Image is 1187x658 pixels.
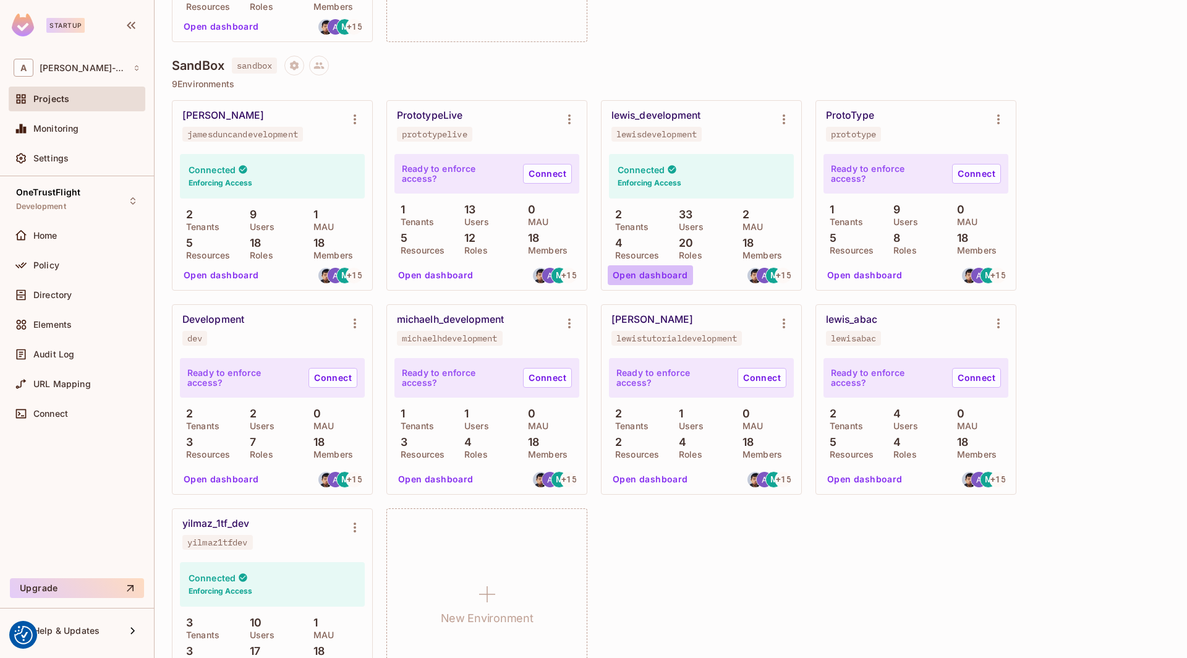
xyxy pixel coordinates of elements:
[533,472,548,487] img: alexander.ip@trustflight.com
[673,237,693,249] p: 20
[609,222,649,232] p: Tenants
[307,208,318,221] p: 1
[951,217,977,227] p: MAU
[776,271,791,280] span: + 15
[831,333,876,343] div: lewisabac
[522,246,568,255] p: Members
[951,232,968,244] p: 18
[608,265,693,285] button: Open dashboard
[616,368,728,388] p: Ready to enforce access?
[770,271,778,280] span: M
[747,268,763,283] img: alexander.ip@trustflight.com
[40,63,127,73] span: Workspace: alex-trustflight-sandbox
[609,450,659,459] p: Resources
[986,107,1011,132] button: Environment settings
[990,271,1005,280] span: + 15
[307,630,334,640] p: MAU
[394,217,434,227] p: Tenants
[618,177,681,189] h6: Enforcing Access
[823,436,836,448] p: 5
[887,450,917,459] p: Roles
[609,237,623,249] p: 4
[307,450,353,459] p: Members
[887,408,901,420] p: 4
[172,58,224,73] h4: SandBox
[307,222,334,232] p: MAU
[441,609,534,628] h1: New Environment
[770,475,778,484] span: M
[46,18,85,33] div: Startup
[823,203,834,216] p: 1
[308,368,357,388] a: Connect
[347,475,362,484] span: + 15
[244,450,273,459] p: Roles
[757,268,772,283] img: artem.jeman@trustflight.com
[33,231,57,241] span: Home
[542,268,558,283] img: artem.jeman@trustflight.com
[182,314,244,326] div: Development
[172,79,1170,89] p: 9 Environments
[33,320,72,330] span: Elements
[736,450,782,459] p: Members
[341,22,349,31] span: M
[772,107,796,132] button: Environment settings
[397,314,504,326] div: michaelh_development
[180,436,193,448] p: 3
[394,246,445,255] p: Resources
[187,368,299,388] p: Ready to enforce access?
[189,164,236,176] h4: Connected
[757,472,772,487] img: artem.jeman@trustflight.com
[826,314,877,326] div: lewis_abac
[951,246,997,255] p: Members
[985,475,992,484] span: M
[14,59,33,77] span: A
[397,109,462,122] div: PrototypeLive
[14,626,33,644] button: Consent Preferences
[189,572,236,584] h4: Connected
[342,107,367,132] button: Environment settings
[458,436,472,448] p: 4
[402,164,513,184] p: Ready to enforce access?
[402,333,498,343] div: michaelhdevelopment
[179,265,264,285] button: Open dashboard
[180,237,193,249] p: 5
[394,450,445,459] p: Resources
[831,129,876,139] div: prototype
[180,630,219,640] p: Tenants
[244,250,273,260] p: Roles
[458,232,475,244] p: 12
[831,368,942,388] p: Ready to enforce access?
[180,208,193,221] p: 2
[556,475,563,484] span: M
[823,450,874,459] p: Resources
[952,164,1001,184] a: Connect
[736,222,763,232] p: MAU
[522,232,539,244] p: 18
[736,421,763,431] p: MAU
[951,408,964,420] p: 0
[182,109,264,122] div: [PERSON_NAME]
[341,271,349,280] span: M
[887,246,917,255] p: Roles
[971,472,987,487] img: artem.jeman@trustflight.com
[394,408,405,420] p: 1
[402,129,467,139] div: prototypelive
[609,436,622,448] p: 2
[180,450,230,459] p: Resources
[33,409,68,419] span: Connect
[458,203,475,216] p: 13
[347,22,362,31] span: + 15
[985,271,992,280] span: M
[347,271,362,280] span: + 15
[328,268,343,283] img: artem.jeman@trustflight.com
[887,217,918,227] p: Users
[822,265,908,285] button: Open dashboard
[318,19,334,35] img: alexander.ip@trustflight.com
[328,19,343,35] img: artem.jeman@trustflight.com
[180,617,193,629] p: 3
[244,2,273,12] p: Roles
[522,421,548,431] p: MAU
[887,421,918,431] p: Users
[458,450,488,459] p: Roles
[244,408,257,420] p: 2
